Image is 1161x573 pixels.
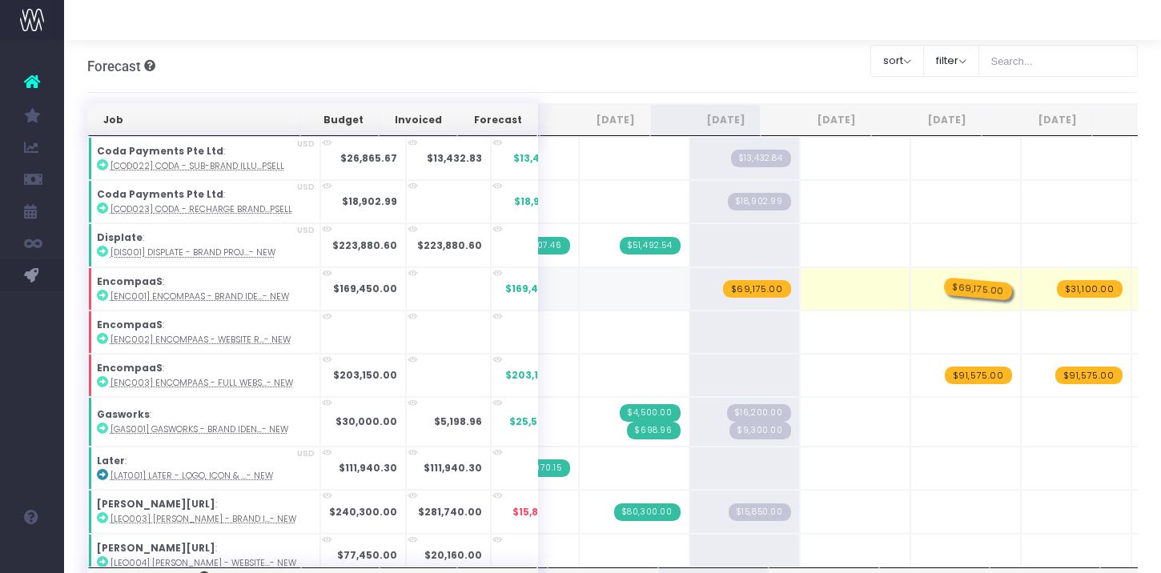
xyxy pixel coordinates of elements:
[513,459,569,477] span: Streamtime Invoice: 102 – [LAT001] Later - Logo, Icon & Shape System - Brand - 3
[505,282,569,296] span: $169,450.00
[97,318,163,331] strong: EncompaaS
[329,505,397,519] strong: $240,300.00
[620,404,680,422] span: Streamtime Invoice: 100 – [GAS001] Gasworks - Brand Identity - Brand - New - 1
[87,58,141,74] span: Forecast
[97,454,125,467] strong: Later
[110,557,296,569] abbr: [LEO004] Leonardo.ai - Website & Product - Digital - New
[424,548,482,562] strong: $20,160.00
[978,45,1139,77] input: Search...
[297,447,315,459] span: USD
[97,274,163,288] strong: EncompaaS
[943,277,1013,300] span: wayahead Revenue Forecast Item
[1055,367,1123,384] span: wayahead Revenue Forecast Item
[110,513,296,525] abbr: [LEO003] Leonardo.ai - Brand Identity - Brand - New
[333,282,397,295] strong: $169,450.00
[20,541,44,565] img: images/default_profile_image.png
[379,104,457,136] th: Invoiced
[505,368,569,383] span: $203,150.00
[110,160,284,172] abbr: [COD022] Coda - Sub-Brand Illustrations - Brand - Upsell
[761,104,871,136] th: Nov 25: activate to sort column ascending
[335,415,397,428] strong: $30,000.00
[728,193,791,210] span: Streamtime Draft Invoice: null – [COD023] Coda - Recharge Brand Architecture Support
[982,104,1092,136] th: Jan 26: activate to sort column ascending
[88,311,320,354] td: :
[870,45,924,77] button: sort
[620,237,681,254] span: Streamtime Invoice: 104 – [DIS001] Displate - Brand Project - Brand
[97,361,163,375] strong: EncompaaS
[110,423,288,435] abbr: [GAS001] Gasworks - Brand Identity - Brand - New
[97,230,143,244] strong: Displate
[88,267,320,311] td: :
[417,238,482,252] strong: $223,880.60
[650,104,761,136] th: Oct 25: activate to sort column ascending
[110,203,292,215] abbr: [COD023] Coda - Recharge Brand Architecture - Brand - Upsell
[88,104,301,136] th: Job: activate to sort column ascending
[427,151,482,165] strong: $13,432.83
[945,367,1012,384] span: wayahead Revenue Forecast Item
[332,238,397,252] strong: $223,880.60
[729,422,790,439] span: Streamtime Draft Invoice: null – [GAS001] Gasworks - Brand Identity - Brand - New
[110,291,289,303] abbr: [ENC001] EncompaaS - Brand Identity Update - Brand - New
[333,368,397,382] strong: $203,150.00
[97,144,223,158] strong: Coda Payments Pte Ltd
[110,470,273,482] abbr: [LAT001] Later - Logo, Icon & Shape System - Brand - New
[424,461,482,475] strong: $111,940.30
[509,415,569,429] span: $25,500.00
[457,104,537,136] th: Forecast
[434,415,482,428] strong: $5,198.96
[88,223,320,266] td: :
[871,104,982,136] th: Dec 25: activate to sort column ascending
[88,447,320,490] td: :
[627,422,680,439] span: Streamtime Invoice: 106 – [GAS001] Gasworks - Brand Identity - Brand - New
[729,503,791,521] span: Streamtime Draft Invoice: 086 – [LEO003] Leonardo.ai Brand Project - 2
[88,490,320,533] td: :
[110,334,291,346] abbr: [ENC002] EncompaaS - Website Reskin - Digital - New
[731,150,791,167] span: Streamtime Draft Invoice: null – [COD022] Coda - Sub-Brand Illustrations - 2
[300,104,379,136] th: Budget
[337,548,397,562] strong: $77,450.00
[88,137,320,180] td: :
[923,45,979,77] button: filter
[514,194,569,209] span: $18,902.99
[340,151,397,165] strong: $26,865.67
[97,541,215,555] strong: [PERSON_NAME][URL]
[540,104,650,136] th: Sep 25: activate to sort column ascending
[1057,280,1123,298] span: wayahead Revenue Forecast Item
[297,224,315,236] span: USD
[727,404,791,422] span: Streamtime Draft Invoice: 101 – [GAS001] Gasworks - Brand Identity - Brand - New - 2
[513,151,569,166] span: $13,432.84
[97,407,150,421] strong: Gasworks
[418,505,482,519] strong: $281,740.00
[88,180,320,223] td: :
[614,503,681,521] span: Streamtime Invoice: 089 – [LEO003] Leonardo.ai - Brand Identity
[88,354,320,397] td: :
[297,138,315,150] span: USD
[110,246,275,258] abbr: [DIS001] Displate - Brand Project - Brand - New
[512,505,569,519] span: $15,850.00
[97,187,223,201] strong: Coda Payments Pte Ltd
[297,181,315,193] span: USD
[723,280,791,298] span: wayahead Revenue Forecast Item
[110,377,293,389] abbr: [ENC003] EncompaaS - Full Website Redevelopment - Digital - New
[88,397,320,447] td: :
[97,497,215,511] strong: [PERSON_NAME][URL]
[339,461,397,475] strong: $111,940.30
[342,194,397,208] strong: $18,902.99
